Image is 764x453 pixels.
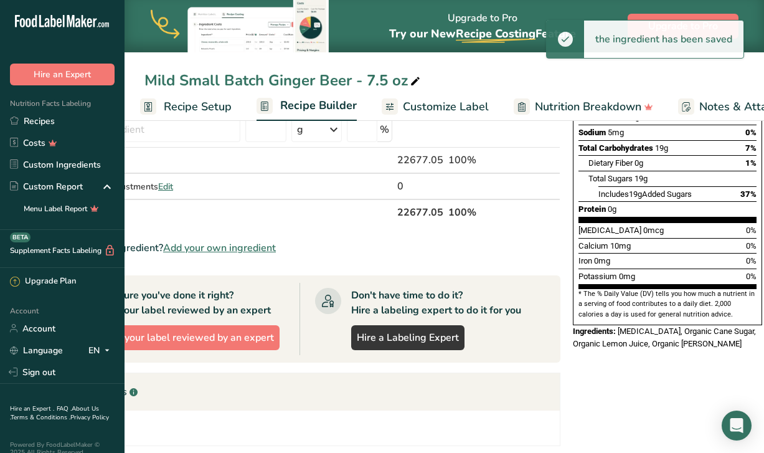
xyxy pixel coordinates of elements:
div: Recipe Yield Adjustments [57,180,240,193]
span: Try our New Feature [389,26,576,41]
a: Terms & Conditions . [11,413,70,422]
div: BETA [10,232,31,242]
span: Calcium [578,241,608,250]
span: 19g [655,143,668,153]
div: Mild Small Batch Ginger Beer - 7.5 oz [144,69,423,92]
a: Hire a Labeling Expert [351,325,465,350]
span: Upgrade to Pro [648,19,718,34]
span: [MEDICAL_DATA] [578,226,641,235]
span: 5mg [608,128,624,137]
a: FAQ . [57,404,72,413]
a: Nutrition Breakdown [514,93,653,121]
span: 0mg [594,256,610,265]
span: Ingredients: [573,327,616,336]
span: 0g [608,204,616,214]
span: Recipe Setup [164,98,232,115]
div: the ingredient has been saved [584,21,743,58]
span: Customize Label [403,98,489,115]
span: Protein [578,204,606,214]
div: Custom Report [10,180,83,193]
span: Iron [578,256,592,265]
div: 0 [397,179,443,194]
span: Get your label reviewed by an expert [105,330,274,345]
span: Total Carbohydrates [578,143,653,153]
div: Open Intercom Messenger [722,411,752,441]
a: Recipe Builder [257,92,357,122]
span: Edit [158,181,173,193]
span: Recipe Costing [456,26,535,41]
a: Language [10,340,63,361]
button: Get your label reviewed by an expert [100,325,280,350]
span: 19g [629,189,642,199]
span: 0mg [619,272,635,281]
span: Add your own ingredient [163,241,276,255]
span: 0% [746,241,757,250]
span: Nutrition Breakdown [535,98,641,115]
span: 0mcg [643,226,664,235]
span: 0% [746,272,757,281]
div: Gross Totals [57,154,240,167]
span: Recipe Builder [280,97,357,114]
span: [MEDICAL_DATA], Organic Cane Sugar, Organic Lemon Juice, Organic [PERSON_NAME] [573,327,756,348]
th: Net Totals [54,199,395,225]
div: EN [88,343,115,358]
div: Not sure you've done it right? Get your label reviewed by an expert [100,288,271,318]
div: Upgrade Plan [10,275,76,288]
span: 0g [634,158,643,168]
div: Recipe Tags [44,373,560,411]
a: Privacy Policy [70,413,109,422]
span: 0% [746,256,757,265]
div: g [297,122,303,137]
span: Includes Added Sugars [598,189,692,199]
span: 1% [745,158,757,168]
div: Can't find your ingredient? [44,241,560,255]
input: Add Ingredient [57,117,240,142]
span: 37% [740,189,757,199]
span: 10mg [610,241,631,250]
span: 0% [745,128,757,137]
a: Customize Label [382,93,489,121]
span: 19g [634,174,648,183]
span: 0% [746,226,757,235]
div: Upgrade to Pro [389,1,576,52]
button: Hire an Expert [10,64,115,85]
span: Total Sugars [588,174,633,183]
div: 100% [448,153,501,168]
th: 22677.05 [395,199,446,225]
section: * The % Daily Value (DV) tells you how much a nutrient in a serving of food contributes to a dail... [578,289,757,320]
div: 22677.05 [397,153,443,168]
a: About Us . [10,404,99,422]
span: Potassium [578,272,617,281]
button: Upgrade to Pro [628,14,738,39]
span: Dietary Fiber [588,158,633,168]
a: Hire an Expert . [10,404,54,413]
th: 100% [446,199,504,225]
a: Recipe Setup [140,93,232,121]
span: 7% [745,143,757,153]
span: Sodium [578,128,606,137]
div: Don't have time to do it? Hire a labeling expert to do it for you [351,288,521,318]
